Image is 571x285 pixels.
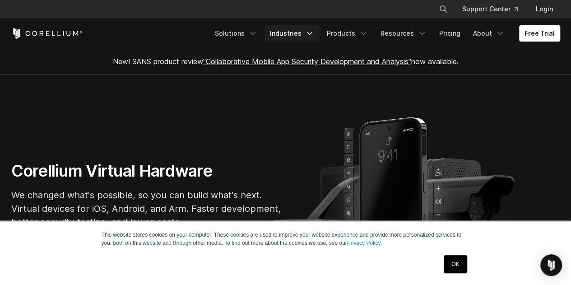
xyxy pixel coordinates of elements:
[102,231,470,247] p: This website stores cookies on your computer. These cookies are used to improve your website expe...
[529,1,560,17] a: Login
[203,57,411,66] a: "Collaborative Mobile App Security Development and Analysis"
[113,57,459,66] span: New! SANS product review now available.
[540,254,562,276] div: Open Intercom Messenger
[11,188,282,229] p: We changed what's possible, so you can build what's next. Virtual devices for iOS, Android, and A...
[209,25,263,42] a: Solutions
[209,25,560,42] div: Navigation Menu
[11,28,83,39] a: Corellium Home
[434,25,466,42] a: Pricing
[321,25,373,42] a: Products
[435,1,451,17] button: Search
[444,255,467,273] a: OK
[519,25,560,42] a: Free Trial
[347,240,382,246] a: Privacy Policy.
[455,1,525,17] a: Support Center
[468,25,510,42] a: About
[11,161,282,181] h1: Corellium Virtual Hardware
[375,25,432,42] a: Resources
[428,1,560,17] div: Navigation Menu
[265,25,320,42] a: Industries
